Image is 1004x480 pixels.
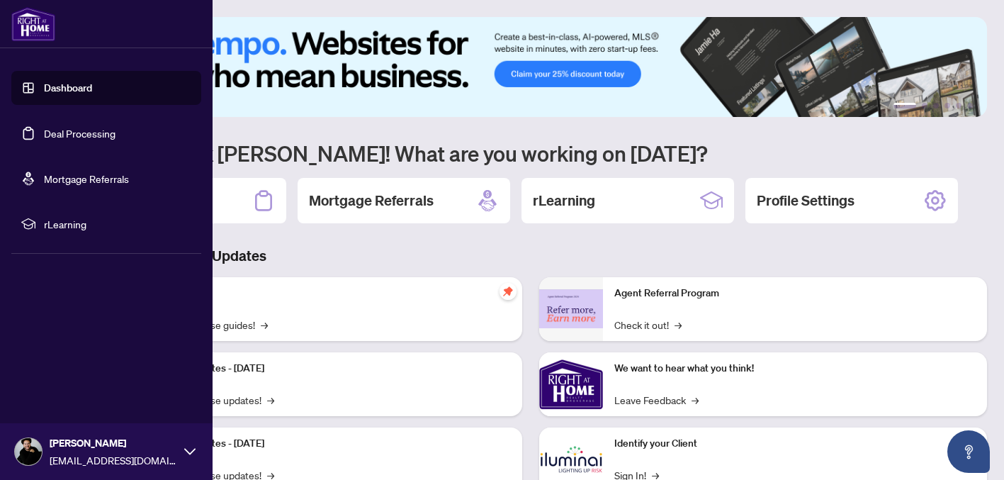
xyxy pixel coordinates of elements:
a: Leave Feedback→ [614,392,699,408]
img: We want to hear what you think! [539,352,603,416]
span: → [675,317,682,333]
button: 6 [967,103,973,108]
img: logo [11,7,55,41]
h1: Welcome back [PERSON_NAME]! What are you working on [DATE]? [74,140,987,167]
span: → [692,392,699,408]
p: Platform Updates - [DATE] [149,361,511,376]
h2: Profile Settings [757,191,854,211]
span: [EMAIL_ADDRESS][DOMAIN_NAME] [50,452,177,468]
span: → [267,392,274,408]
p: Identify your Client [614,436,976,452]
button: 3 [933,103,939,108]
p: Platform Updates - [DATE] [149,436,511,452]
h2: rLearning [533,191,595,211]
a: Dashboard [44,82,92,94]
img: Slide 0 [74,17,987,117]
img: Profile Icon [15,438,42,465]
span: rLearning [44,216,191,232]
button: Open asap [947,430,990,473]
h3: Brokerage & Industry Updates [74,246,987,266]
h2: Mortgage Referrals [309,191,434,211]
a: Check it out!→ [614,317,682,333]
button: 2 [922,103,927,108]
a: Mortgage Referrals [44,172,129,185]
span: → [261,317,268,333]
p: Self-Help [149,286,511,301]
p: We want to hear what you think! [614,361,976,376]
span: pushpin [500,283,517,300]
button: 1 [893,103,916,108]
button: 4 [944,103,950,108]
p: Agent Referral Program [614,286,976,301]
span: [PERSON_NAME] [50,435,177,451]
button: 5 [956,103,961,108]
a: Deal Processing [44,127,115,140]
img: Agent Referral Program [539,289,603,328]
